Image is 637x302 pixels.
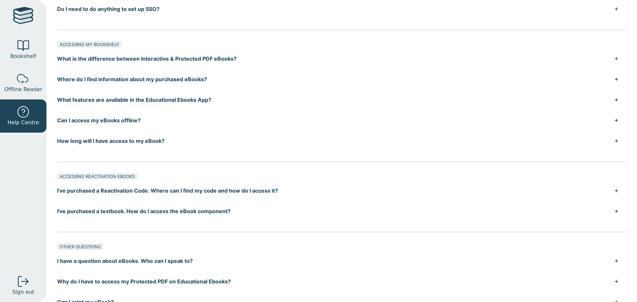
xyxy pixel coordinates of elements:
[4,86,42,93] span: Offline Reader
[57,173,137,180] div: ACCESSING REACTIVATION EBOOKS
[57,201,626,221] button: I've purchased a textbook. How do I access the eBook component?
[12,288,34,296] span: Sign out
[57,243,103,250] div: OTHER QUESTIONS
[57,69,626,90] button: Where do I find information about my purchased eBooks?
[57,110,626,131] button: Can I access my eBooks offline?
[57,251,626,271] button: I have a question about eBooks. Who can I speak to?
[7,119,39,127] span: Help Centre
[57,90,626,110] button: What features are available in the Educational Ebooks App?
[10,52,36,60] span: Bookshelf
[57,48,626,69] button: What is the difference between Interactive & Protected PDF eBooks?
[57,180,626,201] button: I've purchased a Reactivation Code. Where can I find my code and how do I access it?
[57,41,122,48] div: ACCESSING MY BOOKSHELF
[57,131,626,151] button: How long will I have access to my eBook?
[57,271,626,292] button: Why do I have to access my Protected PDF on Educational Ebooks?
